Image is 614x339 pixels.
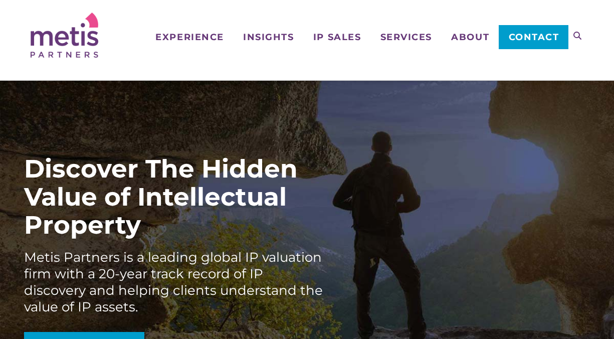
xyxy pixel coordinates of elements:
span: Services [380,33,432,42]
span: Contact [509,33,559,42]
div: Metis Partners is a leading global IP valuation firm with a 20-year track record of IP discovery ... [24,249,325,315]
a: Contact [499,25,568,49]
span: About [451,33,489,42]
span: IP Sales [313,33,361,42]
img: Metis Partners [31,13,98,58]
span: Insights [243,33,294,42]
div: Discover The Hidden Value of Intellectual Property [24,155,325,239]
span: Experience [155,33,224,42]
